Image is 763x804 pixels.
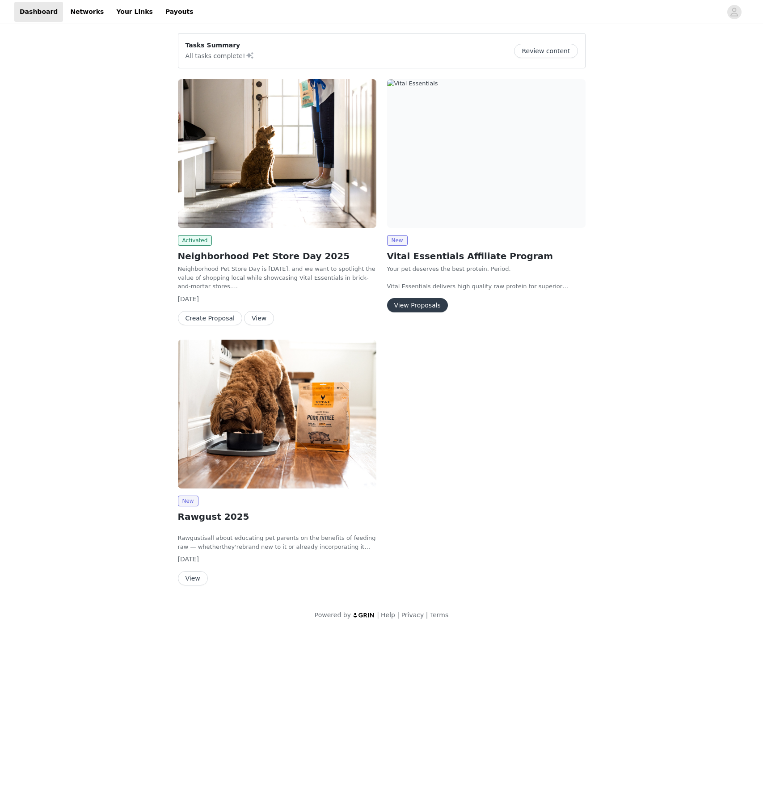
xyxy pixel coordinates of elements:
button: Create Proposal [178,311,242,325]
h2: Vital Essentials Affiliate Program [387,249,586,263]
span: they're [222,543,242,550]
img: logo [353,612,375,618]
p: Your pet deserves the best protein. Period. [387,265,586,274]
span: New [387,235,408,246]
span: Powered by [315,611,351,619]
a: Help [381,611,395,619]
a: Networks [65,2,109,22]
a: Payouts [160,2,199,22]
p: Neighborhood Pet Store Day is [DATE], and we want to spotlight the value of shopping local while ... [178,265,376,291]
button: Review content [514,44,578,58]
span: [DATE] [178,556,199,563]
span: | [377,611,379,619]
a: Terms [430,611,448,619]
p: Vital Essentials delivers high quality raw protein for superior nutrition. We're not talking abou... [387,282,586,291]
button: View [178,571,208,585]
a: View [244,315,274,322]
p: Tasks Summary [185,41,254,50]
span: | [397,611,399,619]
a: Dashboard [14,2,63,22]
span: is [202,535,207,541]
img: Vital Essentials [178,340,376,488]
a: Privacy [401,611,424,619]
a: View [178,575,208,582]
a: View Proposals [387,302,448,309]
span: brand new to it or already incorporating it into their routine. [178,543,371,559]
h2: Neighborhood Pet Store Day 2025 [178,249,376,263]
img: Vital Essentials [387,79,586,228]
span: Rawgust [178,535,203,541]
span: [DATE] [178,295,199,303]
button: View Proposals [387,298,448,312]
span: Activated [178,235,212,246]
span: New [178,496,198,506]
h2: Rawgust 2025 [178,510,376,523]
span: | [426,611,428,619]
p: All tasks complete! [185,50,254,61]
button: View [244,311,274,325]
span: all about educating pet parents on the benefits of feeding raw — whether [178,535,376,550]
a: Your Links [111,2,158,22]
div: avatar [730,5,738,19]
img: Vital Essentials [178,79,376,228]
